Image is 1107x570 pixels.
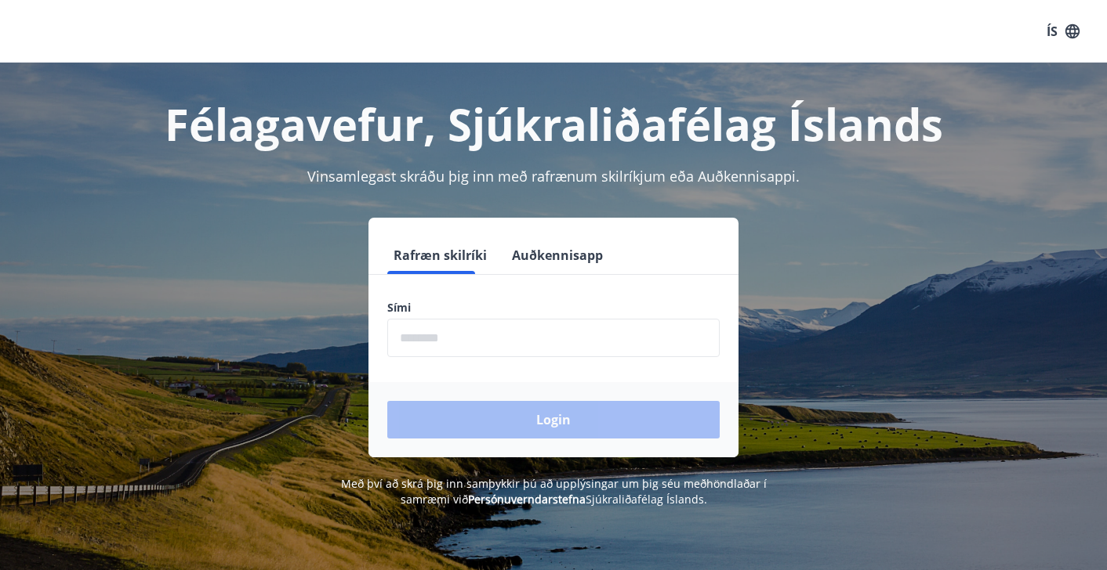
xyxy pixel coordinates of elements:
span: Með því að skrá þig inn samþykkir þú að upplýsingar um þig séu meðhöndlaðar í samræmi við Sjúkral... [341,476,767,507]
span: Vinsamlegast skráðu þig inn með rafrænum skilríkjum eða Auðkennisappi. [307,167,800,186]
button: Rafræn skilríki [387,236,493,274]
button: ÍS [1038,17,1088,45]
h1: Félagavefur, Sjúkraliðafélag Íslands [19,94,1088,153]
label: Sími [387,300,720,316]
button: Auðkennisapp [506,236,609,274]
a: Persónuverndarstefna [468,492,586,507]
